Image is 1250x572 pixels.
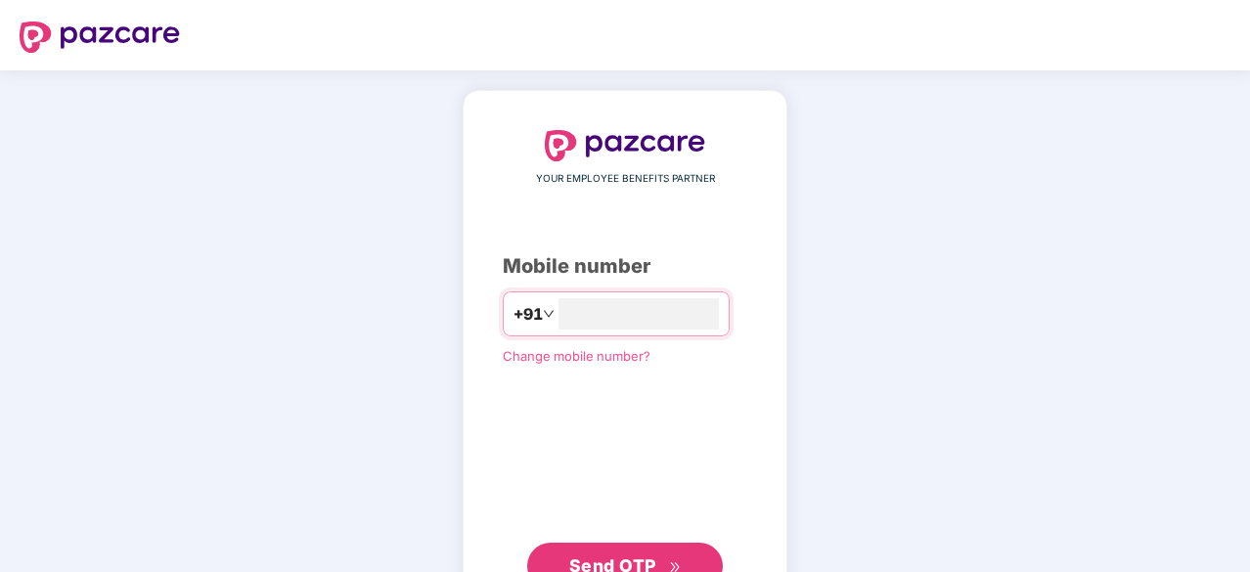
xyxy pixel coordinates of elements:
div: Mobile number [503,251,747,282]
span: down [543,308,555,320]
span: +91 [513,302,543,327]
img: logo [545,130,705,161]
a: Change mobile number? [503,348,650,364]
img: logo [20,22,180,53]
span: YOUR EMPLOYEE BENEFITS PARTNER [536,171,715,187]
